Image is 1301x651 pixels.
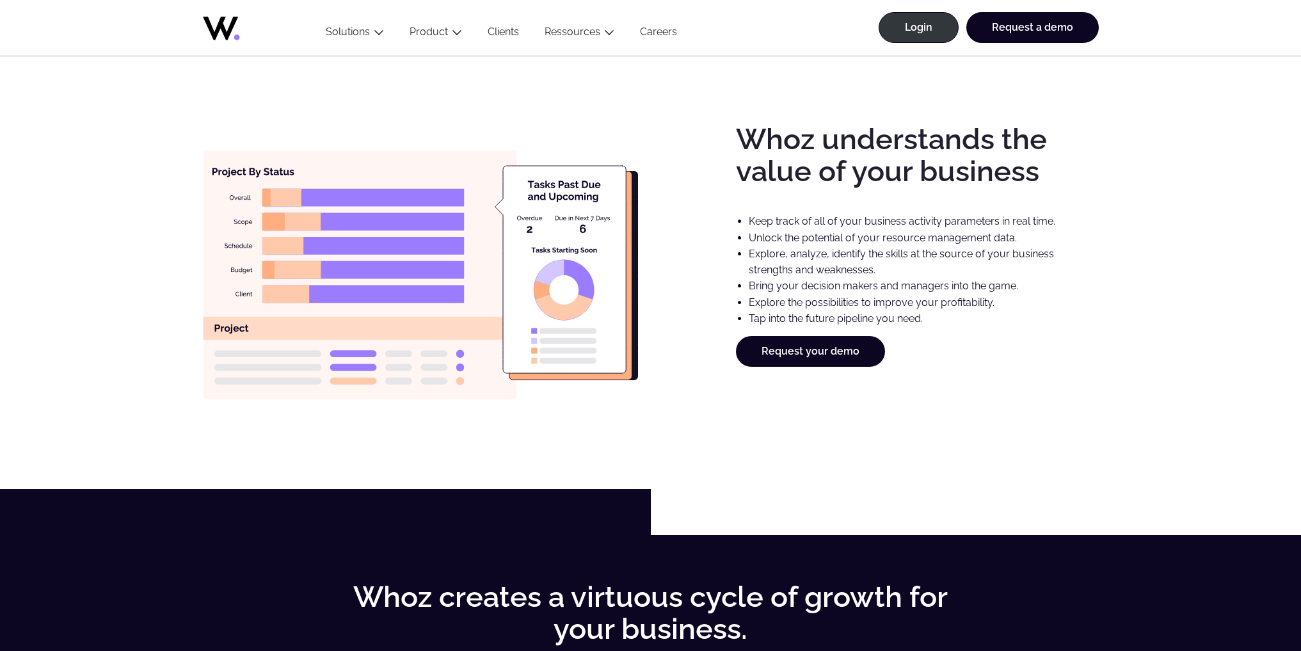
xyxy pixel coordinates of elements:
li: Tap into the future pipeline you need. [749,310,1099,326]
g: Schedule [224,244,251,248]
g: Due in Next 7 Days [555,216,610,221]
g: Tasks Starting Soon [531,248,596,254]
g: 2 [527,226,532,233]
button: Ressources [532,26,627,43]
a: Ressources [545,26,600,38]
a: Clients [475,26,532,43]
iframe: Chatbot [1217,567,1283,633]
g: Budget [231,268,252,273]
g: Overdue [516,216,541,220]
li: Bring your decision makers and managers into the game. [749,278,1099,294]
a: Careers [627,26,690,43]
h3: Whoz creates a virtuous cycle of growth for your business. [323,581,978,645]
li: Unlock the potential of your resource management data. [749,230,1099,246]
button: Solutions [313,26,397,43]
li: Explore the possibilities to improve your profitability. [749,294,1099,310]
g: Project [214,325,248,334]
li: Explore, analyze, identify the skills at the source of your business strengths and weaknesses. [749,246,1099,278]
a: Login [879,12,959,43]
a: Request your demo [736,336,885,367]
g: Client [235,292,252,296]
a: Product [410,26,448,38]
li: Keep track of all of your business activity parameters in real time. [749,213,1099,229]
strong: Whoz understands the value of your business [736,122,1047,188]
button: Product [397,26,475,43]
a: Request a demo [966,12,1099,43]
